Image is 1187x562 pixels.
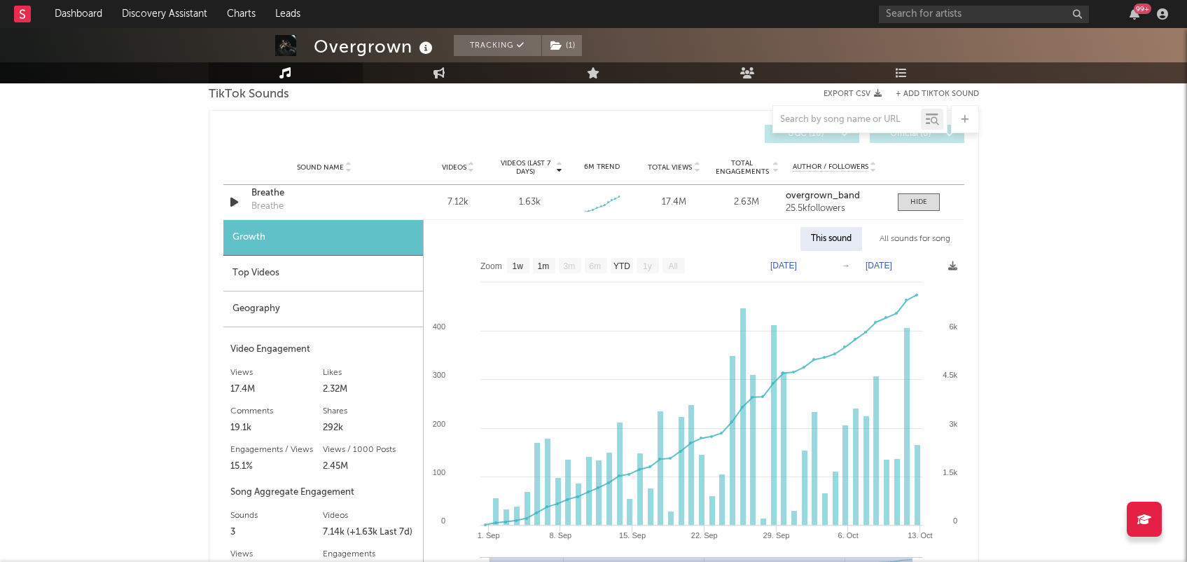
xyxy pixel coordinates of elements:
text: → [842,261,850,270]
text: 6. Oct [838,531,858,540]
text: 8. Sep [549,531,571,540]
text: 22. Sep [690,531,717,540]
div: All sounds for song [869,227,961,251]
text: Zoom [480,261,502,271]
div: 6M Trend [569,162,634,172]
div: 25.5k followers [786,204,883,214]
strong: overgrown_band [786,191,860,200]
button: (1) [542,35,582,56]
text: 200 [432,420,445,428]
text: [DATE] [770,261,797,270]
input: Search for artists [879,6,1089,23]
div: This sound [800,227,862,251]
div: Comments [230,403,324,420]
button: Export CSV [824,90,882,98]
text: 400 [432,322,445,331]
text: 29. Sep [763,531,789,540]
text: 13. Oct [908,531,932,540]
button: UGC(10) [765,125,859,143]
div: 17.4M [230,381,324,398]
span: Videos [442,163,466,172]
div: Breathe [251,200,284,214]
div: Video Engagement [230,341,416,358]
span: Videos (last 7 days) [497,159,554,176]
div: Views [230,364,324,381]
text: 6m [589,261,601,271]
div: 2.32M [323,381,416,398]
text: 4.5k [943,371,957,379]
div: Growth [223,220,423,256]
div: Videos [323,507,416,524]
text: 1.5k [943,468,957,477]
div: Top Videos [223,256,423,292]
div: 2.45M [323,458,416,475]
button: Tracking [454,35,541,56]
text: [DATE] [866,261,892,270]
a: overgrown_band [786,191,883,201]
div: Engagements / Views [230,441,324,458]
div: 17.4M [641,196,707,210]
div: 3 [230,524,324,541]
div: 1.63k [519,196,541,210]
button: + Add TikTok Sound [882,90,979,98]
div: Overgrown [314,35,436,58]
div: 19.1k [230,420,324,437]
span: Total Engagements [714,159,770,176]
div: Shares [323,403,416,420]
div: 292k [323,420,416,437]
button: Official(0) [870,125,964,143]
a: Breathe [251,186,398,200]
button: 99+ [1130,8,1139,20]
text: YTD [613,261,630,271]
span: Total Views [648,163,692,172]
text: 3m [563,261,575,271]
div: 15.1% [230,458,324,475]
text: 100 [432,468,445,477]
div: 7.14k (+1.63k Last 7d) [323,524,416,541]
span: ( 1 ) [541,35,583,56]
text: 300 [432,371,445,379]
div: Geography [223,292,423,327]
input: Search by song name or URL [773,114,921,125]
div: Views / 1000 Posts [323,441,416,458]
div: Sounds [230,507,324,524]
text: All [668,261,677,271]
text: 3k [949,420,957,428]
text: 0 [440,516,445,525]
text: 6k [949,322,957,331]
text: 1. Sep [477,531,499,540]
text: 1w [512,261,523,271]
span: Official ( 0 ) [879,130,943,138]
div: 7.12k [426,196,491,210]
span: Author / Followers [793,163,868,172]
text: 1y [643,261,652,271]
div: 2.63M [714,196,779,210]
text: 15. Sep [619,531,646,540]
span: UGC ( 10 ) [774,130,838,138]
div: 99 + [1134,4,1151,14]
text: 1m [537,261,549,271]
button: + Add TikTok Sound [896,90,979,98]
span: TikTok Sounds [209,86,289,103]
text: 0 [952,516,957,525]
span: Sound Name [297,163,344,172]
div: Song Aggregate Engagement [230,484,416,501]
div: Likes [323,364,416,381]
